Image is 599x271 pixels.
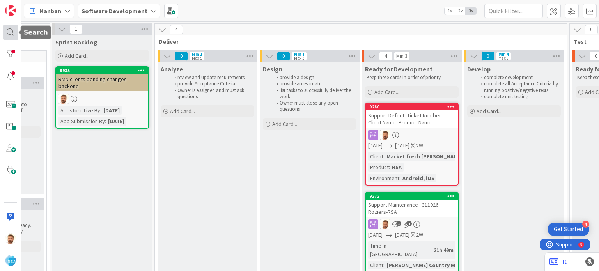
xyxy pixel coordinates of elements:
[385,152,464,161] div: Market fresh [PERSON_NAME]
[277,51,290,61] span: 0
[477,74,560,81] li: complete development
[445,7,455,15] span: 1x
[105,117,106,126] span: :
[395,142,409,150] span: [DATE]
[416,231,423,239] div: 2W
[467,65,491,73] span: Develop
[55,66,149,129] a: 8935RMN clients pending changes backendASAppstore Live By:[DATE]App Submission By:[DATE]
[366,110,458,128] div: Support Defect- Ticket Number- Client Name- Product Name
[498,52,509,56] div: Min 4
[170,87,253,100] li: Owner is Assigned and must ask questions
[16,1,35,11] span: Support
[366,219,458,229] div: AS
[369,193,458,199] div: 9272
[548,223,589,236] div: Open Get Started checklist, remaining modules: 4
[365,103,459,186] a: 9280Support Defect- Ticket Number- Client Name- Product NameAS[DATE][DATE]2WClient:Market fresh [...
[368,152,383,161] div: Client
[399,174,401,182] span: :
[366,193,458,200] div: 9272
[368,261,383,269] div: Client
[365,65,432,73] span: Ready for Development
[69,25,83,34] span: 1
[192,56,202,60] div: Max 5
[380,130,390,140] img: AS
[368,142,383,150] span: [DATE]
[389,163,390,172] span: :
[554,225,583,233] div: Get Started
[368,163,389,172] div: Product
[395,231,409,239] span: [DATE]
[366,103,458,128] div: 9280Support Defect- Ticket Number- Client Name- Product Name
[272,100,355,113] li: Owner must close any open questions
[58,94,69,104] img: AS
[5,5,16,16] img: Visit kanbanzone.com
[366,193,458,217] div: 9272Support Maintenance - 311926-Roziers-RSA
[24,29,48,36] h5: Search
[549,257,568,266] a: 10
[368,231,383,239] span: [DATE]
[170,74,253,81] li: review and update requirements
[401,174,436,182] div: Android, iOS
[60,68,148,73] div: 8935
[455,7,466,15] span: 2x
[368,241,431,259] div: Time in [GEOGRAPHIC_DATA]
[101,106,122,115] div: [DATE]
[366,130,458,140] div: AS
[368,174,399,182] div: Environment
[56,67,148,91] div: 8935RMN clients pending changes backend
[477,94,560,100] li: complete unit testing
[272,81,355,87] li: provide an estimate
[159,37,557,45] span: Deliver
[5,255,16,266] img: avatar
[58,117,105,126] div: App Submission By
[175,51,188,61] span: 0
[385,261,465,269] div: [PERSON_NAME] Country Mart
[374,89,399,96] span: Add Card...
[41,3,43,9] div: 5
[170,25,183,34] span: 4
[5,233,16,244] img: AS
[582,221,589,228] div: 4
[484,4,543,18] input: Quick Filter...
[431,246,432,254] span: :
[40,6,61,16] span: Kanban
[396,221,401,226] span: 1
[55,38,97,46] span: Sprint Backlog
[383,152,385,161] span: :
[294,56,304,60] div: Max 3
[396,54,407,58] div: Min 3
[466,7,476,15] span: 3x
[272,74,355,81] li: provide a design
[56,94,148,104] div: AS
[65,52,90,59] span: Add Card...
[366,200,458,217] div: Support Maintenance - 311926-Roziers-RSA
[367,74,457,81] p: Keep these cards in order of priority.
[416,142,423,150] div: 2W
[481,51,494,61] span: 0
[294,52,305,56] div: Min 1
[379,51,392,61] span: 4
[380,219,390,229] img: AS
[407,221,412,226] span: 1
[263,65,282,73] span: Design
[170,108,195,115] span: Add Card...
[383,261,385,269] span: :
[56,67,148,74] div: 8935
[432,246,455,254] div: 21h 49m
[100,106,101,115] span: :
[56,74,148,91] div: RMN clients pending changes backend
[585,25,598,34] span: 0
[366,103,458,110] div: 9280
[498,56,509,60] div: Max 8
[170,81,253,87] li: provide Acceptance Criteria
[272,87,355,100] li: list tasks to successfully deliver the work
[272,120,297,128] span: Add Card...
[369,104,458,110] div: 9280
[390,163,404,172] div: RSA
[58,106,100,115] div: Appstore Live By
[477,108,502,115] span: Add Card...
[82,7,147,15] b: Software Development
[106,117,126,126] div: [DATE]
[192,52,202,56] div: Min 1
[477,81,560,94] li: complete all Acceptance Criteria by running positive/negative tests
